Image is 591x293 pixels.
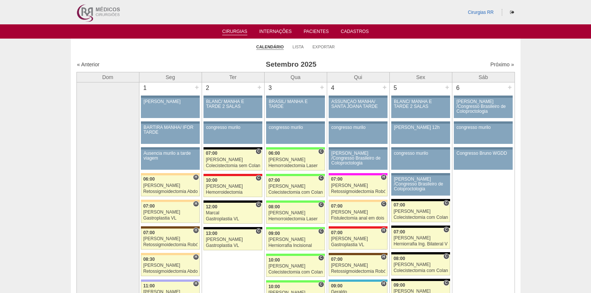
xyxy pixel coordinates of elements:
[141,98,199,118] a: [PERSON_NAME]
[381,254,386,260] span: Hospital
[266,229,325,250] a: C 09:00 [PERSON_NAME] Herniorrafia Incisional
[268,190,323,195] div: Colecistectomia com Colangiografia VL
[206,204,217,209] span: 12:00
[206,231,217,236] span: 13:00
[266,176,325,197] a: C 07:00 [PERSON_NAME] Colecistectomia com Colangiografia VL
[329,173,387,175] div: Key: Pro Matre
[329,124,387,144] a: congresso murilo
[206,211,260,215] div: Marcal
[490,61,514,67] a: Próximo »
[203,121,262,124] div: Key: Aviso
[141,202,199,223] a: H 07:00 [PERSON_NAME] Gastroplastia VL
[331,125,385,130] div: congresso murilo
[266,174,325,176] div: Key: Brasil
[139,72,202,82] th: Seg
[318,281,324,287] span: Consultório
[391,279,450,281] div: Key: Blanc
[143,176,155,182] span: 06:00
[141,147,199,149] div: Key: Aviso
[391,96,450,98] div: Key: Aviso
[144,125,197,135] div: BARTIRA MANHÃ/ IFOR TARDE
[331,216,385,221] div: Fistulectomia anal em dois tempos
[456,151,510,156] div: Congresso Bruno WGDD
[141,175,199,196] a: H 06:00 [PERSON_NAME] Retossigmoidectomia Abdominal VL
[144,151,197,161] div: Ausencia murilo a tarde viagem
[389,72,452,82] th: Sex
[76,72,139,82] th: Dom
[266,227,325,229] div: Key: Brasil
[193,201,199,207] span: Hospital
[394,242,448,247] div: Herniorrafia Ing. Bilateral VL
[203,149,262,170] a: C 07:00 [PERSON_NAME] Colecistectomia sem Colangiografia VL
[313,44,335,49] a: Exportar
[256,202,261,208] span: Consultório
[77,61,100,67] a: « Anterior
[394,151,447,156] div: congresso murilo
[391,252,450,254] div: Key: Blanc
[443,200,449,206] span: Consultório
[331,263,385,268] div: [PERSON_NAME]
[456,125,510,130] div: congresso murilo
[266,98,325,118] a: BRASIL/ MANHÃ E TARDE
[206,190,260,195] div: Hemorroidectomia
[329,98,387,118] a: ASSUNÇÃO MANHÃ/ SANTA JOANA TARDE
[443,227,449,233] span: Consultório
[141,200,199,202] div: Key: Bartira
[268,237,323,242] div: [PERSON_NAME]
[268,217,323,221] div: Hemorroidectomia Laser
[268,257,280,263] span: 10:00
[143,257,155,262] span: 08:30
[203,229,262,250] a: C 13:00 [PERSON_NAME] Gastroplastia VL
[318,148,324,154] span: Consultório
[206,157,260,162] div: [PERSON_NAME]
[266,280,325,283] div: Key: Brasil
[382,82,388,92] div: +
[203,124,262,144] a: congresso murilo
[391,147,450,149] div: Key: Aviso
[268,284,280,289] span: 10:00
[141,173,199,175] div: Key: Bartira
[256,82,263,92] div: +
[269,125,322,130] div: congresso murilo
[331,269,385,274] div: Retossigmoidectomia Robótica
[268,270,323,275] div: Colecistectomia com Colangiografia VL
[444,82,450,92] div: +
[331,189,385,194] div: Retossigmoidectomia Robótica
[394,256,405,261] span: 08:00
[206,99,260,109] div: BLANC/ MANHÃ E TARDE 2 SALAS
[266,200,325,203] div: Key: Brasil
[265,82,276,94] div: 3
[319,82,325,92] div: +
[206,178,217,183] span: 10:00
[141,226,199,229] div: Key: Santa Joana
[390,82,401,94] div: 5
[454,121,512,124] div: Key: Aviso
[394,229,405,235] span: 07:00
[143,236,197,241] div: [PERSON_NAME]
[143,283,155,289] span: 11:00
[143,183,197,188] div: [PERSON_NAME]
[266,147,325,149] div: Key: Brasil
[329,229,387,250] a: H 07:00 [PERSON_NAME] Gastroplastia VL
[394,125,447,130] div: [PERSON_NAME] 12h
[391,199,450,201] div: Key: Blanc
[394,99,447,109] div: BLANC/ MANHÃ E TARDE 2 SALAS
[143,230,155,235] span: 07:00
[206,217,260,221] div: Gastroplastia VL
[203,98,262,118] a: BLANC/ MANHÃ E TARDE 2 SALAS
[331,236,385,241] div: [PERSON_NAME]
[394,177,447,192] div: [PERSON_NAME] /Congresso Brasileiro de Coloproctologia
[381,227,386,233] span: Hospital
[193,174,199,180] span: Hospital
[268,264,323,269] div: [PERSON_NAME]
[454,149,512,170] a: Congresso Bruno WGDD
[391,254,450,275] a: C 08:00 [PERSON_NAME] Colecistectomia com Colangiografia VL
[206,184,260,189] div: [PERSON_NAME]
[268,184,323,189] div: [PERSON_NAME]
[391,201,450,222] a: C 07:00 [PERSON_NAME] Colecistectomia com Colangiografia VL
[329,200,387,202] div: Key: Bartira
[141,149,199,170] a: Ausencia murilo a tarde viagem
[141,229,199,250] a: H 07:00 [PERSON_NAME] Retossigmoidectomia Robótica
[452,72,515,82] th: Sáb
[266,124,325,144] a: congresso murilo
